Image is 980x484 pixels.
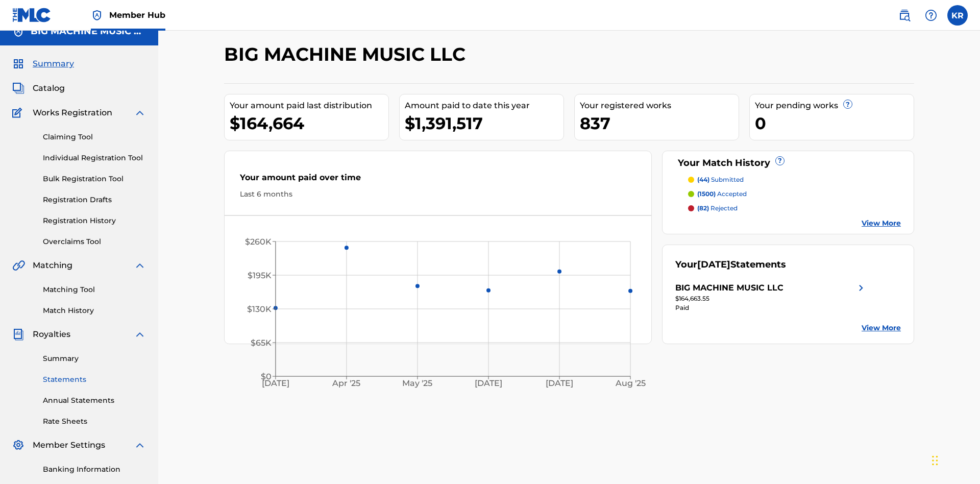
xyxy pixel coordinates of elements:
[403,379,433,389] tspan: May '25
[248,271,272,280] tspan: $195K
[43,395,146,406] a: Annual Statements
[898,9,911,21] img: search
[43,174,146,184] a: Bulk Registration Tool
[230,112,388,135] div: $164,664
[33,259,72,272] span: Matching
[844,100,852,108] span: ?
[43,132,146,142] a: Claiming Tool
[91,9,103,21] img: Top Rightsholder
[929,435,980,484] iframe: Chat Widget
[12,58,74,70] a: SummarySummary
[675,282,783,294] div: BIG MACHINE MUSIC LLC
[688,189,901,199] a: (1500) accepted
[755,100,914,112] div: Your pending works
[776,157,784,165] span: ?
[12,82,65,94] a: CatalogCatalog
[697,175,744,184] p: submitted
[43,236,146,247] a: Overclaims Tool
[921,5,941,26] div: Help
[224,43,471,66] h2: BIG MACHINE MUSIC LLC
[405,100,563,112] div: Amount paid to date this year
[43,305,146,316] a: Match History
[262,379,289,389] tspan: [DATE]
[43,374,146,385] a: Statements
[109,9,165,21] span: Member Hub
[43,353,146,364] a: Summary
[580,100,739,112] div: Your registered works
[43,195,146,205] a: Registration Drafts
[675,303,867,312] div: Paid
[251,338,272,348] tspan: $65K
[12,439,24,451] img: Member Settings
[947,5,968,26] div: User Menu
[12,26,24,38] img: Accounts
[33,58,74,70] span: Summary
[675,258,786,272] div: Your Statements
[261,372,272,381] tspan: $0
[31,26,146,37] h5: BIG MACHINE MUSIC LLC
[230,100,388,112] div: Your amount paid last distribution
[43,153,146,163] a: Individual Registration Tool
[615,379,646,389] tspan: Aug '25
[475,379,503,389] tspan: [DATE]
[580,112,739,135] div: 837
[862,323,901,333] a: View More
[240,172,636,189] div: Your amount paid over time
[43,215,146,226] a: Registration History
[697,189,747,199] p: accepted
[33,439,105,451] span: Member Settings
[12,58,24,70] img: Summary
[245,237,272,247] tspan: $260K
[134,439,146,451] img: expand
[332,379,361,389] tspan: Apr '25
[134,259,146,272] img: expand
[33,107,112,119] span: Works Registration
[862,218,901,229] a: View More
[134,107,146,119] img: expand
[134,328,146,341] img: expand
[405,112,563,135] div: $1,391,517
[43,284,146,295] a: Matching Tool
[12,82,24,94] img: Catalog
[12,8,52,22] img: MLC Logo
[12,107,26,119] img: Works Registration
[697,176,709,183] span: (44)
[688,204,901,213] a: (82) rejected
[33,328,70,341] span: Royalties
[675,294,867,303] div: $164,663.55
[675,156,901,170] div: Your Match History
[855,282,867,294] img: right chevron icon
[932,445,938,476] div: Drag
[894,5,915,26] a: Public Search
[697,259,730,270] span: [DATE]
[697,190,716,198] span: (1500)
[33,82,65,94] span: Catalog
[43,464,146,475] a: Banking Information
[12,328,24,341] img: Royalties
[697,204,738,213] p: rejected
[755,112,914,135] div: 0
[43,416,146,427] a: Rate Sheets
[12,259,25,272] img: Matching
[247,304,272,314] tspan: $130K
[675,282,867,312] a: BIG MACHINE MUSIC LLCright chevron icon$164,663.55Paid
[688,175,901,184] a: (44) submitted
[240,189,636,200] div: Last 6 months
[546,379,574,389] tspan: [DATE]
[925,9,937,21] img: help
[697,204,709,212] span: (82)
